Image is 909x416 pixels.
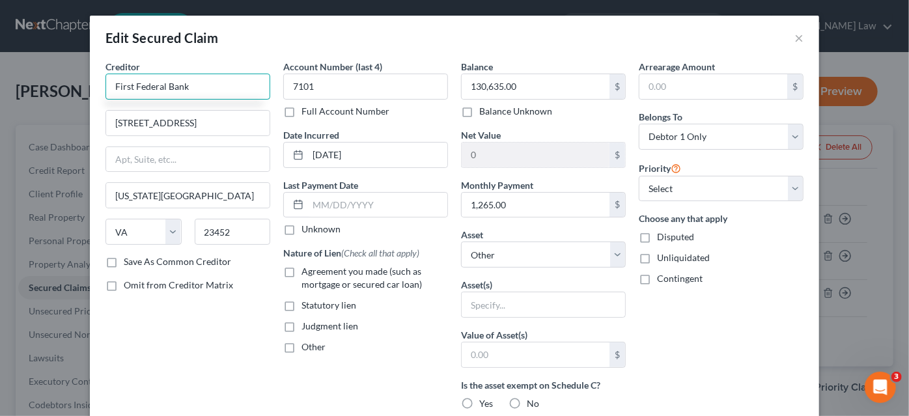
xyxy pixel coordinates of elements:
[301,266,422,290] span: Agreement you made (such as mortgage or secured car loan)
[283,74,448,100] input: XXXX
[341,247,419,258] span: (Check all that apply)
[106,147,270,172] input: Apt, Suite, etc...
[301,223,341,236] label: Unknown
[106,183,270,208] input: Enter city...
[106,111,270,135] input: Enter address...
[124,279,233,290] span: Omit from Creditor Matrix
[461,229,483,240] span: Asset
[527,398,539,409] span: No
[461,328,527,342] label: Value of Asset(s)
[639,60,715,74] label: Arrearage Amount
[639,212,804,225] label: Choose any that apply
[283,60,382,74] label: Account Number (last 4)
[301,299,356,311] span: Statutory lien
[308,193,447,217] input: MM/DD/YYYY
[794,30,804,46] button: ×
[105,61,140,72] span: Creditor
[461,128,501,142] label: Net Value
[462,342,609,367] input: 0.00
[301,341,326,352] span: Other
[283,128,339,142] label: Date Incurred
[657,273,703,284] span: Contingent
[195,219,271,245] input: Enter zip...
[301,105,389,118] label: Full Account Number
[639,160,681,176] label: Priority
[462,74,609,99] input: 0.00
[891,372,902,382] span: 3
[657,231,694,242] span: Disputed
[301,320,358,331] span: Judgment lien
[462,143,609,167] input: 0.00
[283,246,419,260] label: Nature of Lien
[609,342,625,367] div: $
[865,372,896,403] iframe: Intercom live chat
[639,74,787,99] input: 0.00
[479,105,552,118] label: Balance Unknown
[657,252,710,263] span: Unliquidated
[609,193,625,217] div: $
[609,143,625,167] div: $
[461,178,533,192] label: Monthly Payment
[787,74,803,99] div: $
[308,143,447,167] input: MM/DD/YYYY
[461,378,626,392] label: Is the asset exempt on Schedule C?
[105,74,270,100] input: Search creditor by name...
[462,193,609,217] input: 0.00
[639,111,682,122] span: Belongs To
[283,178,358,192] label: Last Payment Date
[479,398,493,409] span: Yes
[461,278,492,292] label: Asset(s)
[105,29,218,47] div: Edit Secured Claim
[609,74,625,99] div: $
[124,255,231,268] label: Save As Common Creditor
[461,60,493,74] label: Balance
[462,292,625,317] input: Specify...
